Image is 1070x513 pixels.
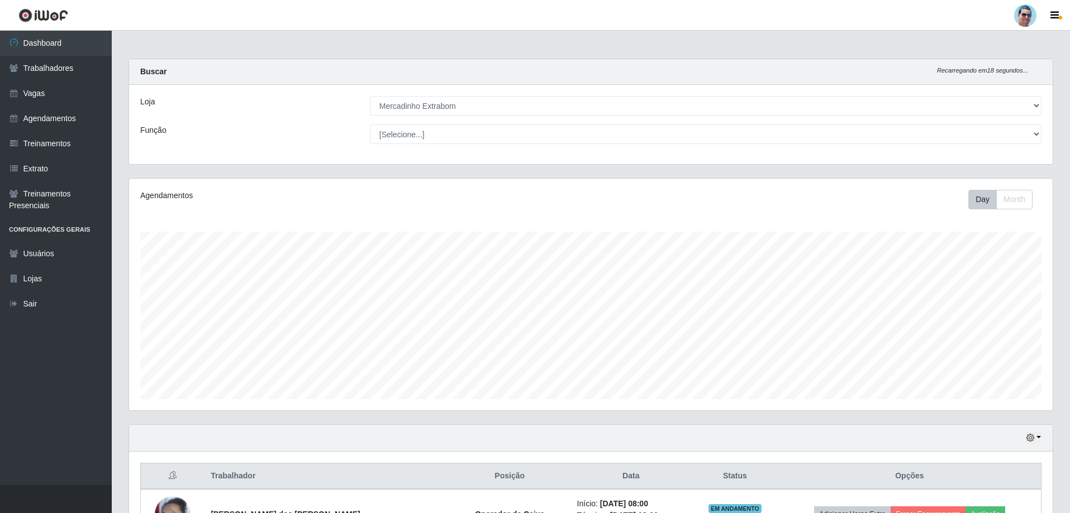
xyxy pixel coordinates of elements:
th: Data [570,463,692,490]
img: CoreUI Logo [18,8,68,22]
th: Trabalhador [204,463,449,490]
th: Opções [778,463,1042,490]
strong: Buscar [140,67,167,76]
div: Toolbar with button groups [968,190,1042,209]
li: Início: [577,498,685,510]
button: Month [996,190,1033,209]
span: EM ANDAMENTO [708,504,762,513]
th: Posição [449,463,570,490]
label: Loja [140,96,155,108]
time: [DATE] 08:00 [600,499,648,508]
div: Agendamentos [140,190,506,202]
label: Função [140,124,167,136]
th: Status [692,463,778,490]
div: First group [968,190,1033,209]
button: Day [968,190,997,209]
i: Recarregando em 18 segundos... [937,67,1028,74]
